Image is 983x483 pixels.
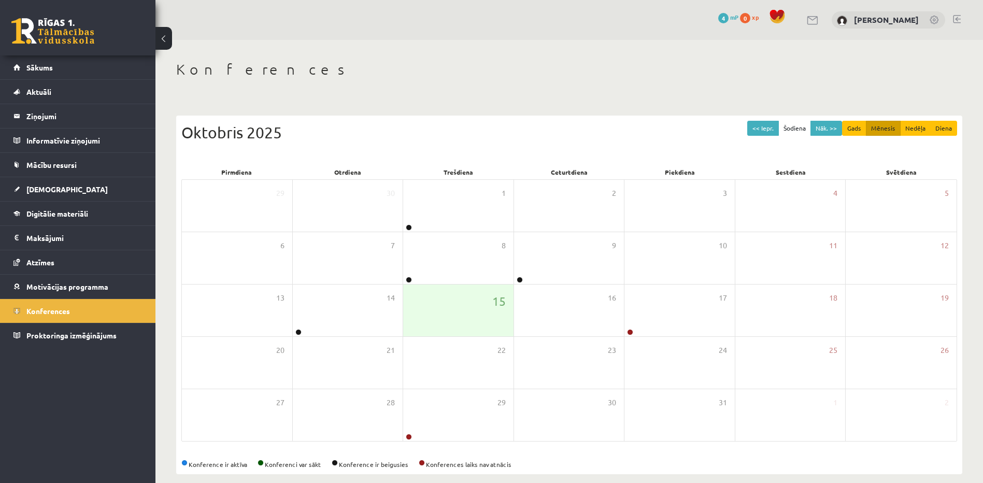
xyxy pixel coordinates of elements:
[497,345,506,356] span: 22
[276,188,284,199] span: 29
[276,345,284,356] span: 20
[747,121,779,136] button: << Iepr.
[26,129,143,152] legend: Informatīvie ziņojumi
[26,331,117,340] span: Proktoringa izmēģinājums
[945,397,949,408] span: 2
[13,275,143,299] a: Motivācijas programma
[26,282,108,291] span: Motivācijas programma
[26,104,143,128] legend: Ziņojumi
[735,165,846,179] div: Sestdiena
[26,226,143,250] legend: Maksājumi
[719,292,727,304] span: 17
[387,188,395,199] span: 30
[719,345,727,356] span: 24
[26,184,108,194] span: [DEMOGRAPHIC_DATA]
[391,240,395,251] span: 7
[837,16,847,26] img: Aleksandra Piščenkova
[11,18,94,44] a: Rīgas 1. Tālmācības vidusskola
[13,226,143,250] a: Maksājumi
[752,13,759,21] span: xp
[941,345,949,356] span: 26
[181,121,957,144] div: Oktobris 2025
[13,177,143,201] a: [DEMOGRAPHIC_DATA]
[730,13,738,21] span: mP
[13,299,143,323] a: Konferences
[387,292,395,304] span: 14
[181,165,292,179] div: Pirmdiena
[403,165,514,179] div: Trešdiena
[930,121,957,136] button: Diena
[502,188,506,199] span: 1
[608,292,616,304] span: 16
[514,165,625,179] div: Ceturtdiena
[387,345,395,356] span: 21
[492,292,506,310] span: 15
[280,240,284,251] span: 6
[740,13,764,21] a: 0 xp
[13,55,143,79] a: Sākums
[26,160,77,169] span: Mācību resursi
[866,121,901,136] button: Mēnesis
[829,240,837,251] span: 11
[941,292,949,304] span: 19
[13,104,143,128] a: Ziņojumi
[276,292,284,304] span: 13
[608,345,616,356] span: 23
[176,61,962,78] h1: Konferences
[842,121,866,136] button: Gads
[292,165,403,179] div: Otrdiena
[833,397,837,408] span: 1
[719,397,727,408] span: 31
[13,323,143,347] a: Proktoringa izmēģinājums
[497,397,506,408] span: 29
[13,153,143,177] a: Mācību resursi
[608,397,616,408] span: 30
[718,13,738,21] a: 4 mP
[778,121,811,136] button: Šodiena
[612,188,616,199] span: 2
[854,15,919,25] a: [PERSON_NAME]
[941,240,949,251] span: 12
[26,209,88,218] span: Digitālie materiāli
[276,397,284,408] span: 27
[810,121,842,136] button: Nāk. >>
[723,188,727,199] span: 3
[829,345,837,356] span: 25
[502,240,506,251] span: 8
[26,87,51,96] span: Aktuāli
[13,202,143,225] a: Digitālie materiāli
[833,188,837,199] span: 4
[900,121,931,136] button: Nedēļa
[624,165,735,179] div: Piekdiena
[26,258,54,267] span: Atzīmes
[13,80,143,104] a: Aktuāli
[719,240,727,251] span: 10
[387,397,395,408] span: 28
[181,460,957,469] div: Konference ir aktīva Konferenci var sākt Konference ir beigusies Konferences laiks nav atnācis
[26,63,53,72] span: Sākums
[829,292,837,304] span: 18
[740,13,750,23] span: 0
[612,240,616,251] span: 9
[13,129,143,152] a: Informatīvie ziņojumi
[13,250,143,274] a: Atzīmes
[718,13,729,23] span: 4
[846,165,957,179] div: Svētdiena
[945,188,949,199] span: 5
[26,306,70,316] span: Konferences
